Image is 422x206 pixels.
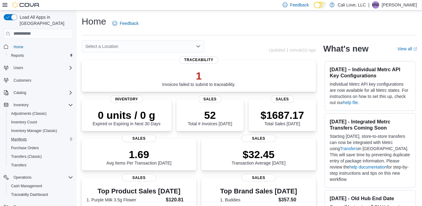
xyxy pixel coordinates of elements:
[413,47,417,51] svg: External link
[1,173,75,182] button: Operations
[14,90,26,95] span: Catalog
[87,197,163,203] dt: 1. Purple Milk 3.5g Flower
[1,64,75,72] button: Users
[14,65,23,70] span: Users
[349,165,387,169] a: help documentation
[120,20,138,26] span: Feedback
[82,15,106,28] h1: Home
[110,95,143,103] span: Inventory
[9,119,40,126] a: Inventory Count
[6,190,75,199] button: Traceabilty Dashboard
[93,109,161,126] div: Expired or Expiring in Next 30 Days
[9,127,73,134] span: Inventory Manager (Classic)
[9,153,44,160] a: Transfers (Classic)
[330,119,411,131] h3: [DATE] - Integrated Metrc Transfers Coming Soon
[6,135,75,144] button: Manifests
[9,182,73,190] span: Cash Management
[330,133,411,182] p: Starting [DATE], store-to-store transfers can now be integrated with Metrc using in [GEOGRAPHIC_D...
[397,46,417,51] a: View allExternal link
[11,43,26,51] a: Home
[11,101,31,109] button: Inventory
[11,184,42,189] span: Cash Management
[9,110,49,117] a: Adjustments (Classic)
[122,135,156,142] span: Sales
[232,148,286,161] p: $32.45
[11,154,42,159] span: Transfers (Classic)
[166,196,191,204] dd: $120.81
[269,48,316,52] p: Updated 1 minute(s) ago
[87,188,192,195] h3: Top Product Sales [DATE]
[14,175,32,180] span: Operations
[330,195,411,201] h3: [DATE] - Old Hub End Date
[11,64,73,72] span: Users
[330,66,411,79] h3: [DATE] – Individual Metrc API Key Configurations
[6,182,75,190] button: Cash Management
[162,70,235,82] p: 1
[6,118,75,126] button: Inventory Count
[9,161,73,169] span: Transfers
[323,44,369,54] h2: What's new
[220,188,297,195] h3: Top Brand Sales [DATE]
[232,148,286,165] div: Transaction Average [DATE]
[6,51,75,60] button: Reports
[290,2,309,8] span: Feedback
[6,109,75,118] button: Adjustments (Classic)
[242,174,276,181] span: Sales
[9,119,73,126] span: Inventory Count
[11,128,57,133] span: Inventory Manager (Classic)
[9,191,73,198] span: Traceabilty Dashboard
[6,126,75,135] button: Inventory Manager (Classic)
[179,56,218,64] span: Traceability
[1,88,75,97] button: Catalog
[9,110,73,117] span: Adjustments (Classic)
[343,100,358,105] a: help file
[11,89,73,96] span: Catalog
[11,174,34,181] button: Operations
[17,14,73,26] span: Load All Apps in [GEOGRAPHIC_DATA]
[9,144,73,152] span: Purchase Orders
[6,152,75,161] button: Transfers (Classic)
[110,17,141,29] a: Feedback
[162,70,235,87] div: Invoices failed to submit to traceability.
[11,111,47,116] span: Adjustments (Classic)
[11,137,27,142] span: Manifests
[9,52,26,59] a: Reports
[340,146,358,151] a: Transfers
[106,148,172,165] div: Avg Items Per Transaction [DATE]
[14,45,23,49] span: Home
[11,64,25,72] button: Users
[338,1,366,9] p: Cali Love, LLC
[220,197,276,203] dt: 1. Buddies
[261,109,304,121] p: $1687.17
[11,174,73,181] span: Operations
[188,109,232,126] div: Total # Invoices [DATE]
[382,1,417,9] p: [PERSON_NAME]
[122,174,156,181] span: Sales
[11,120,37,125] span: Inventory Count
[11,77,34,84] a: Customers
[9,161,29,169] a: Transfers
[14,103,29,107] span: Inventory
[314,2,327,8] input: Dark Mode
[330,81,411,106] p: Individual Metrc API key configurations are now available for all Metrc states. For instructions ...
[278,196,297,204] dd: $357.50
[6,161,75,169] button: Transfers
[199,95,222,103] span: Sales
[242,135,276,142] span: Sales
[368,1,370,9] p: |
[11,89,29,96] button: Catalog
[1,101,75,109] button: Inventory
[261,109,304,126] div: Total Sales [DATE]
[93,109,161,121] p: 0 units / 0 g
[9,144,41,152] a: Purchase Orders
[9,191,50,198] a: Traceabilty Dashboard
[372,1,379,9] span: MW
[11,146,39,150] span: Purchase Orders
[271,95,294,103] span: Sales
[9,153,73,160] span: Transfers (Classic)
[9,182,45,190] a: Cash Management
[196,44,201,49] button: Open list of options
[188,109,232,121] p: 52
[11,43,73,51] span: Home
